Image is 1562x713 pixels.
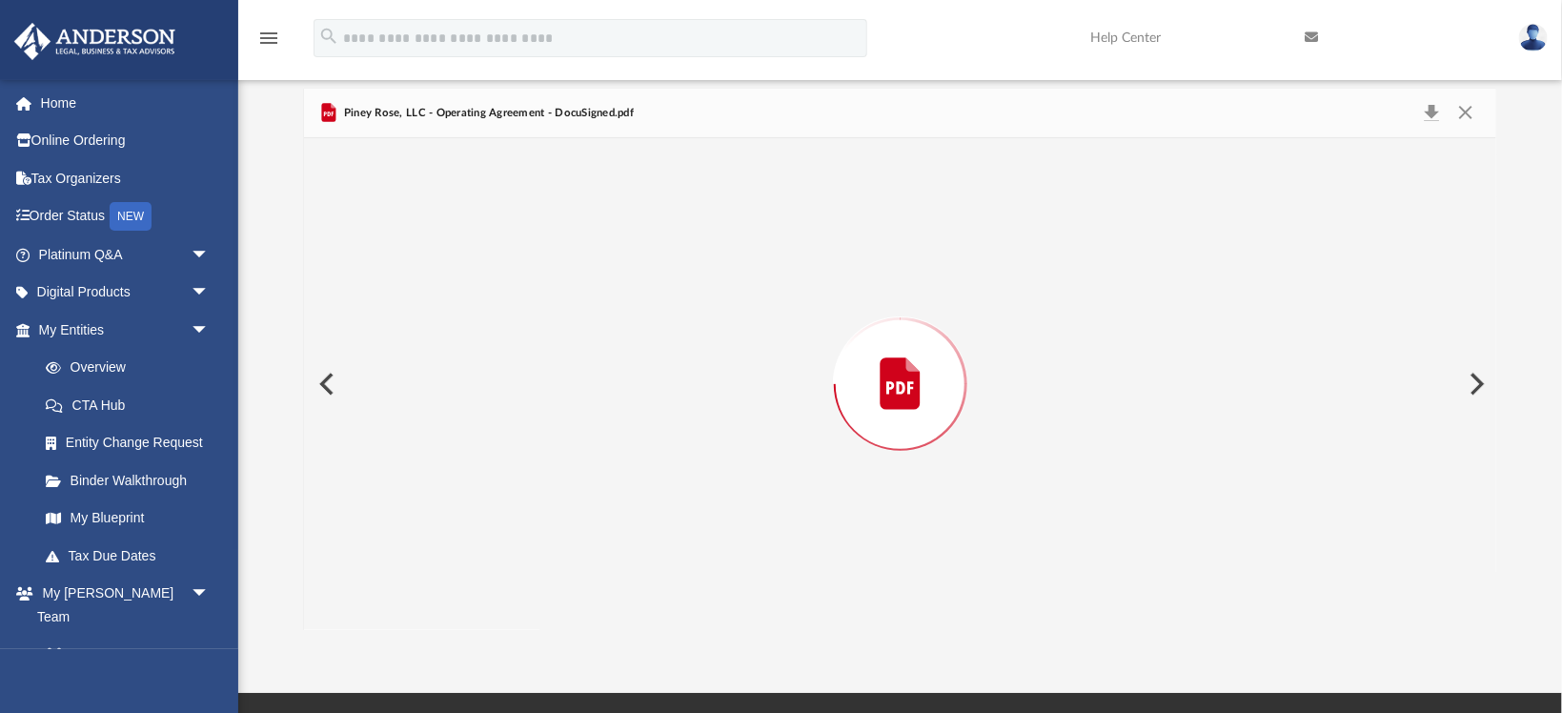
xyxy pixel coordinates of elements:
[13,575,229,636] a: My [PERSON_NAME] Teamarrow_drop_down
[27,349,238,387] a: Overview
[1519,24,1548,51] img: User Pic
[1454,357,1496,411] button: Next File
[191,311,229,350] span: arrow_drop_down
[13,235,238,274] a: Platinum Q&Aarrow_drop_down
[13,311,238,349] a: My Entitiesarrow_drop_down
[13,84,238,122] a: Home
[1415,100,1450,127] button: Download
[13,197,238,236] a: Order StatusNEW
[304,89,1495,631] div: Preview
[27,424,238,462] a: Entity Change Request
[318,26,339,47] i: search
[257,36,280,50] a: menu
[304,357,346,411] button: Previous File
[9,23,181,60] img: Anderson Advisors Platinum Portal
[27,537,238,575] a: Tax Due Dates
[1449,100,1483,127] button: Close
[13,122,238,160] a: Online Ordering
[340,105,635,122] span: Piney Rose, LLC - Operating Agreement - DocuSigned.pdf
[191,235,229,275] span: arrow_drop_down
[13,159,238,197] a: Tax Organizers
[257,27,280,50] i: menu
[27,386,238,424] a: CTA Hub
[110,202,152,231] div: NEW
[27,499,229,538] a: My Blueprint
[27,461,238,499] a: Binder Walkthrough
[191,274,229,313] span: arrow_drop_down
[13,274,238,312] a: Digital Productsarrow_drop_down
[191,575,229,614] span: arrow_drop_down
